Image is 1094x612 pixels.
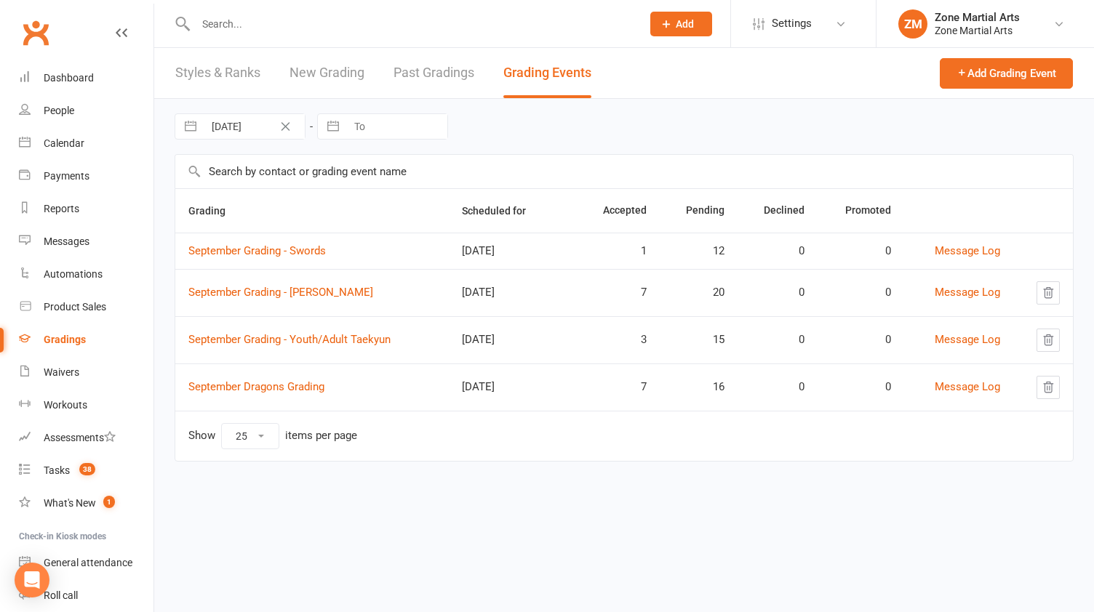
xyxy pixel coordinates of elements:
div: Gradings [44,334,86,345]
div: 3 [589,334,647,346]
div: Waivers [44,366,79,378]
th: Declined [738,189,818,233]
a: Past Gradings [394,48,474,98]
div: [DATE] [462,245,563,257]
a: General attendance kiosk mode [19,547,153,579]
div: Automations [44,268,103,280]
div: 0 [831,334,891,346]
a: Automations [19,258,153,291]
a: September Grading - Swords [188,244,326,257]
div: 16 [673,381,724,393]
span: Grading [188,205,241,217]
a: Assessments [19,422,153,454]
span: Scheduled for [462,205,542,217]
div: Dashboard [44,72,94,84]
span: 38 [79,463,95,475]
a: Messages [19,225,153,258]
a: Message Log [935,286,1000,299]
div: Show [188,423,357,449]
div: items per page [285,430,357,442]
div: 7 [589,286,647,299]
div: Roll call [44,589,78,601]
div: Reports [44,203,79,214]
a: Grading Events [503,48,591,98]
input: From [204,114,305,139]
div: General attendance [44,557,132,568]
div: Payments [44,170,89,182]
div: Assessments [44,432,116,443]
button: Grading [188,202,241,220]
a: Product Sales [19,291,153,323]
a: Payments [19,160,153,193]
div: [DATE] [462,381,563,393]
a: Workouts [19,389,153,422]
span: 1 [103,496,115,508]
a: Message Log [935,244,1000,257]
th: Pending [660,189,738,233]
div: 15 [673,334,724,346]
div: 1 [589,245,647,257]
a: Message Log [935,380,1000,393]
input: Search by contact or grading event name [175,155,1073,188]
a: Reports [19,193,153,225]
a: September Dragons Grading [188,380,324,393]
a: Roll call [19,579,153,612]
div: Zone Martial Arts [935,24,1020,37]
div: 0 [831,381,891,393]
div: 0 [831,245,891,257]
button: Add Grading Event [940,58,1073,89]
a: Clubworx [17,15,54,51]
a: Calendar [19,127,153,160]
th: Accepted [576,189,660,233]
div: [DATE] [462,286,563,299]
button: Scheduled for [462,202,542,220]
button: Add [650,12,712,36]
div: Zone Martial Arts [935,11,1020,24]
div: 0 [751,381,804,393]
a: Message Log [935,333,1000,346]
div: Workouts [44,399,87,411]
button: Clear Date [273,118,298,135]
div: What's New [44,497,96,509]
a: Styles & Ranks [175,48,260,98]
div: People [44,105,74,116]
a: New Grading [290,48,364,98]
div: 0 [751,334,804,346]
input: To [346,114,447,139]
a: September Grading - [PERSON_NAME] [188,286,373,299]
div: 20 [673,286,724,299]
span: Add [676,18,694,30]
div: Calendar [44,137,84,149]
div: ZM [898,9,927,39]
div: 0 [831,286,891,299]
a: Waivers [19,356,153,389]
div: 0 [751,245,804,257]
div: Tasks [44,464,70,476]
a: People [19,94,153,127]
a: What's New1 [19,487,153,520]
a: Dashboard [19,62,153,94]
div: [DATE] [462,334,563,346]
input: Search... [191,14,631,34]
div: 12 [673,245,724,257]
a: Gradings [19,323,153,356]
div: 7 [589,381,647,393]
div: Messages [44,235,89,247]
div: Product Sales [44,301,106,313]
div: 0 [751,286,804,299]
th: Promoted [818,189,904,233]
div: Open Intercom Messenger [15,563,49,597]
a: September Grading - Youth/Adult Taekyun [188,333,391,346]
span: Settings [772,7,812,40]
a: Tasks 38 [19,454,153,487]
